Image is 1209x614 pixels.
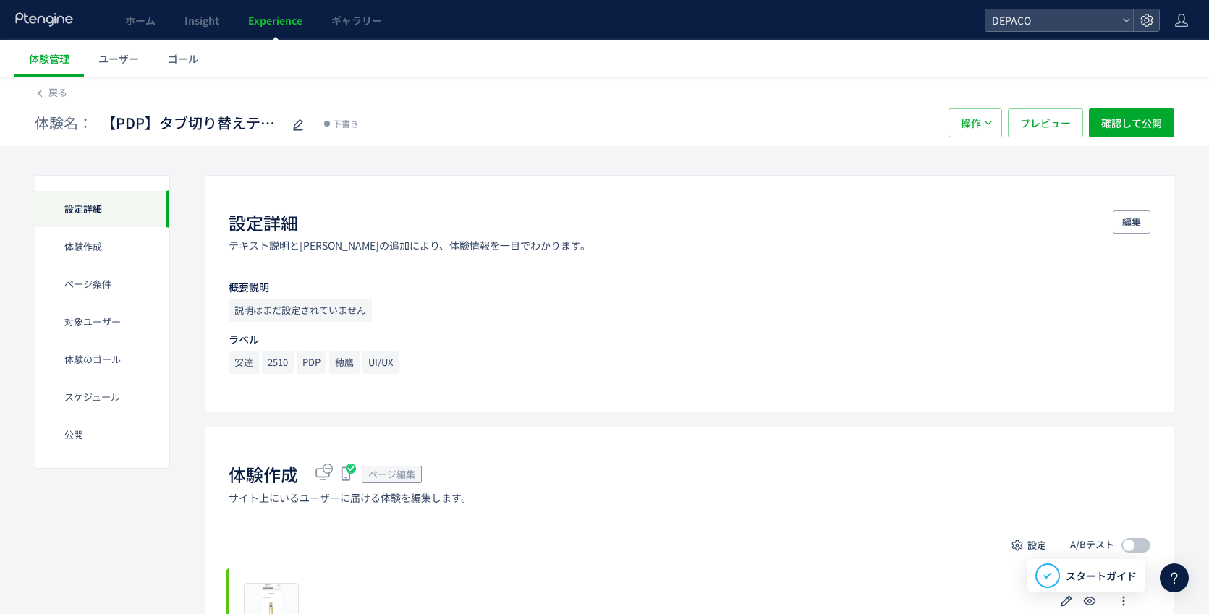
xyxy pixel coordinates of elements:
[262,351,294,374] span: 2510
[125,13,156,27] span: ホーム
[35,341,169,378] div: 体験のゴール
[229,281,1150,293] h2: 概要説明
[101,113,282,134] span: 【PDP】タブ切り替えテスト3 タブを実装
[98,51,139,66] span: ユーザー
[1004,534,1056,557] button: 設定
[229,490,471,505] p: サイト上にいるユーザーに届ける体験を編集します。
[1008,108,1083,137] button: プレビュー
[297,351,326,374] span: PDP
[1122,210,1141,234] span: 編集
[35,416,169,453] div: 公開
[35,190,169,228] div: 設定詳細
[29,51,69,66] span: 体験管理
[1066,568,1137,584] span: スタートガイド
[48,85,67,99] span: 戻る
[229,238,590,252] p: テキスト説明と[PERSON_NAME]の追加により、体験情報を一目でわかります。
[1020,108,1071,137] span: プレビュー
[229,462,298,487] h1: 体験作成
[35,113,93,134] span: 体験名：
[248,13,302,27] span: Experience
[229,299,372,322] p: 説明はまだ設定されていません
[1070,538,1114,552] span: A/Bテスト
[35,303,169,341] div: 対象ユーザー
[35,265,169,303] div: ページ条件
[368,467,415,481] span: ページ編集
[229,351,259,374] span: 安達
[35,378,169,416] div: スケジュール​
[331,13,382,27] span: ギャラリー
[949,108,1002,137] button: 操作
[333,116,359,131] span: 下書き
[229,333,1150,345] h2: ラベル
[988,9,1116,31] span: DEPACO
[1101,108,1162,137] span: 確認して公開
[961,108,981,137] span: 操作
[35,228,169,265] div: 体験作成
[184,13,219,27] span: Insight
[229,210,298,235] h1: 設定詳細
[329,351,360,374] span: 穂鷹
[168,51,198,66] span: ゴール
[1027,534,1046,557] span: 設定
[362,351,399,374] span: UI/UX
[1113,210,1150,234] button: 編集
[1089,108,1174,137] button: 確認して公開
